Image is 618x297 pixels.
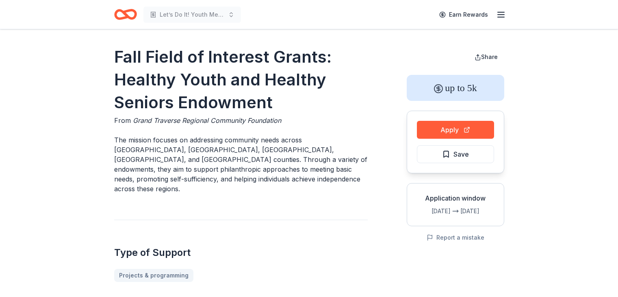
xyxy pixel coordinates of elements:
[414,206,451,216] div: [DATE]
[414,193,497,203] div: Application window
[453,149,469,159] span: Save
[468,49,504,65] button: Share
[417,145,494,163] button: Save
[481,53,498,60] span: Share
[114,46,368,114] h1: Fall Field of Interest Grants: Healthy Youth and Healthy Seniors Endowment
[114,135,368,194] p: The mission focuses on addressing community needs across [GEOGRAPHIC_DATA], [GEOGRAPHIC_DATA], [G...
[460,206,497,216] div: [DATE]
[114,269,193,282] a: Projects & programming
[407,75,504,101] div: up to 5k
[114,5,137,24] a: Home
[434,7,493,22] a: Earn Rewards
[427,233,484,242] button: Report a mistake
[417,121,494,139] button: Apply
[114,116,368,125] div: From
[143,7,241,23] button: Let’s Do It! Youth Mental Health Campaign
[133,116,281,124] span: Grand Traverse Regional Community Foundation
[160,10,225,20] span: Let’s Do It! Youth Mental Health Campaign
[114,246,368,259] h2: Type of Support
